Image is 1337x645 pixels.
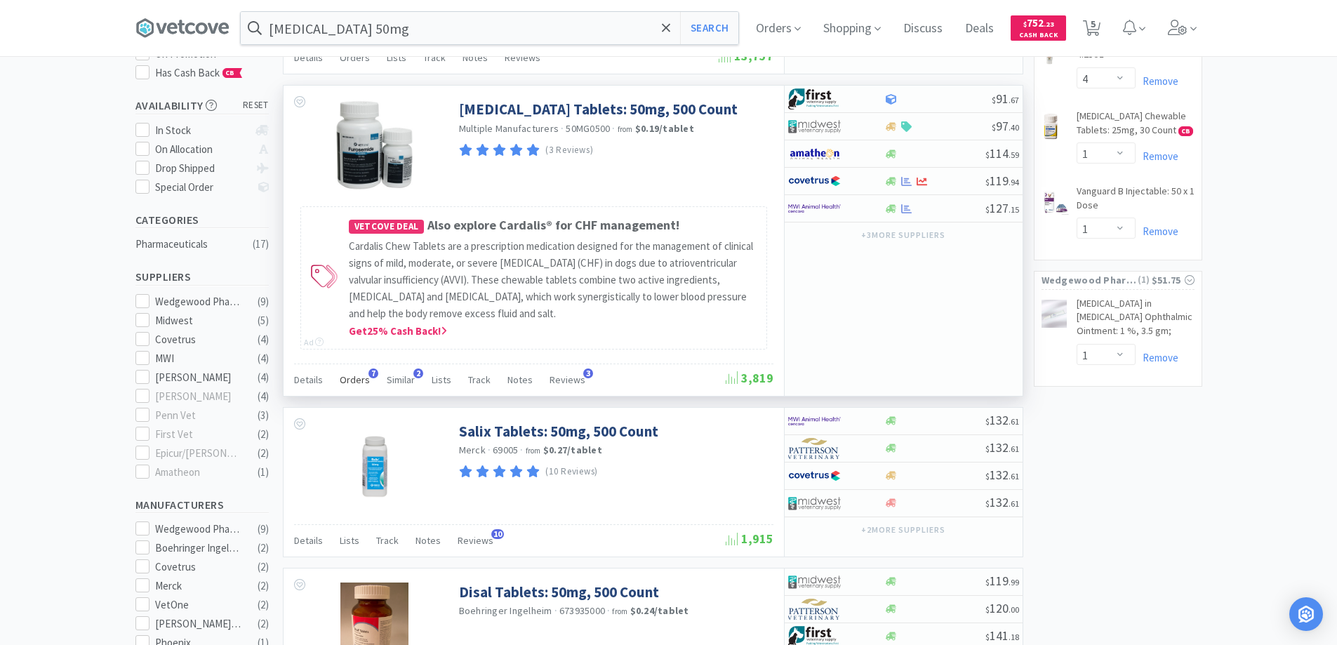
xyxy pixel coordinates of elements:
div: MWI [155,350,242,367]
div: Midwest [155,312,242,329]
span: $ [985,204,990,215]
div: [PERSON_NAME] [155,388,242,405]
span: 10 [491,529,504,539]
img: 4dd14cff54a648ac9e977f0c5da9bc2e_5.png [788,493,841,514]
a: 5 [1077,24,1106,36]
span: 1,915 [726,531,773,547]
h4: Also explore Cardalis® for CHF management! [349,215,759,236]
span: from [526,446,541,456]
span: . 59 [1009,149,1019,160]
span: Notes [507,373,533,386]
div: [PERSON_NAME] Pharmacy [155,616,242,632]
span: 50MG0500 [566,122,610,135]
span: $ [1023,20,1027,29]
span: CB [223,69,237,77]
div: Boehringer Ingelheim [155,540,242,557]
span: $ [985,604,990,615]
a: [MEDICAL_DATA] in [MEDICAL_DATA] Ophthalmic Ointment: 1 %, 3.5 gm; [1077,297,1195,344]
span: · [520,444,523,456]
span: . 61 [1009,444,1019,454]
span: Has Cash Back [155,66,243,79]
span: Details [294,373,323,386]
span: 91 [992,91,1019,107]
span: . 00 [1009,604,1019,615]
img: ebeaf279b26b4c2b84f4f75e8bc05e15_94473.jpeg [1042,300,1067,328]
span: from [618,124,633,134]
div: ( 3 ) [258,407,269,424]
a: Deals [959,22,999,35]
a: Disal Tablets: 50mg, 500 Count [459,583,659,601]
span: Wedgewood Pharmacy [1042,272,1136,288]
span: 3 [583,368,593,378]
span: 132 [985,412,1019,428]
span: · [488,444,491,456]
a: Multiple Manufacturers [459,122,559,135]
div: Covetrus [155,331,242,348]
div: ( 2 ) [258,597,269,613]
div: ( 4 ) [258,331,269,348]
span: CB [1179,127,1192,135]
div: In Stock [155,122,248,139]
div: ( 2 ) [258,540,269,557]
span: . 67 [1009,95,1019,105]
span: Orders [340,51,370,64]
img: f5e969b455434c6296c6d81ef179fa71_3.png [788,438,841,459]
h5: Manufacturers [135,497,269,513]
p: Cardalis Chew Tablets are a prescription medication designed for the management of clinical signs... [349,238,759,322]
img: 3e256a5703c84ec7b28a33845ae3b685_6598.png [335,100,415,191]
div: ( 5 ) [258,312,269,329]
span: 119 [985,573,1019,589]
span: Lists [432,373,451,386]
img: 3331a67d23dc422aa21b1ec98afbf632_11.png [788,143,841,164]
span: $ [985,416,990,427]
span: 132 [985,494,1019,510]
span: $ [985,149,990,160]
img: c7c83e1f235a4b6f9d62c344726dc916_454268.png [1042,187,1070,215]
span: · [554,604,557,617]
span: . 18 [1009,632,1019,642]
span: 2 [413,368,423,378]
div: ( 2 ) [258,616,269,632]
span: . 15 [1009,204,1019,215]
span: Similar [387,373,415,386]
span: · [607,604,610,617]
img: c4a9b8cdada04e6d88c6651a6af5ff67_529712.jpg [317,422,432,513]
span: Lists [340,534,359,547]
img: 77fca1acd8b6420a9015268ca798ef17_1.png [788,465,841,486]
span: $ [985,444,990,454]
div: Ad [304,335,324,349]
span: 752 [1023,16,1054,29]
img: f6b2451649754179b5b4e0c70c3f7cb0_2.png [788,198,841,219]
a: [MEDICAL_DATA] Chewable Tablets: 25mg, 30 Count CB [1077,109,1195,142]
div: Penn Vet [155,407,242,424]
span: 97 [992,118,1019,134]
span: Track [423,51,446,64]
a: Remove [1136,74,1178,88]
span: Reviews [505,51,540,64]
span: 119 [985,173,1019,189]
a: Remove [1136,149,1178,163]
span: from [612,606,627,616]
span: Track [468,373,491,386]
p: (3 Reviews) [545,143,593,158]
span: $ [985,632,990,642]
span: Track [376,534,399,547]
a: Merck [459,444,486,456]
a: [MEDICAL_DATA] Tablets: 50mg, 500 Count [459,100,738,119]
div: Special Order [155,179,248,196]
span: · [612,122,615,135]
span: · [561,122,564,135]
h5: Suppliers [135,269,269,285]
span: $ [985,177,990,187]
div: Amatheon [155,464,242,481]
span: ( 1 ) [1136,273,1152,287]
span: Vetcove Deal [349,220,425,234]
div: [PERSON_NAME] [155,369,242,386]
img: 67d67680309e4a0bb49a5ff0391dcc42_6.png [788,88,841,109]
button: +3more suppliers [854,225,952,245]
span: Reviews [458,534,493,547]
div: First Vet [155,426,242,443]
div: ( 9 ) [258,521,269,538]
span: . 23 [1044,20,1054,29]
strong: $0.24 / tablet [630,604,689,617]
